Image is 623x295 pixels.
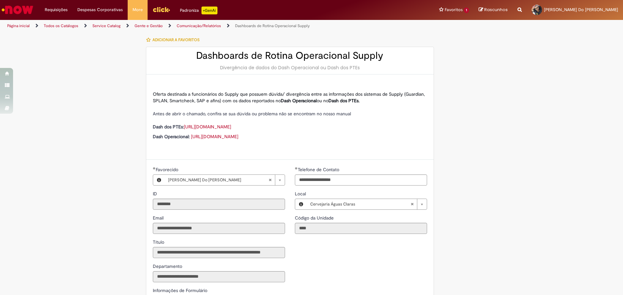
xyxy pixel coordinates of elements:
[152,37,200,42] span: Adicionar a Favoritos
[44,23,78,28] a: Todos os Catálogos
[153,199,285,210] input: ID
[295,167,298,170] span: Obrigatório Preenchido
[7,23,30,28] a: Página inicial
[445,7,463,13] span: Favoritos
[153,223,285,234] input: Email
[153,111,351,117] span: Antes de abrir o chamado, confira se sua dúvida ou problema não se encontram no nosso manual
[77,7,123,13] span: Despesas Corporativas
[281,98,317,104] strong: Dash Operacional
[153,263,184,270] label: Somente leitura - Departamento
[201,7,217,14] p: +GenAi
[265,175,275,185] abbr: Limpar campo Favorecido
[153,191,158,197] span: Somente leitura - ID
[133,7,143,13] span: More
[153,271,285,282] input: Departamento
[153,50,427,61] h2: Dashboards de Rotina Operacional Supply
[135,23,163,28] a: Gente e Gestão
[152,5,170,14] img: click_logo_yellow_360x200.png
[180,7,217,14] div: Padroniza
[153,247,285,258] input: Título
[407,199,417,209] abbr: Limpar campo Local
[177,23,221,28] a: Comunicação/Relatórios
[479,7,508,13] a: Rascunhos
[295,174,427,186] input: Telefone de Contato
[295,191,307,197] span: Local
[307,199,427,209] a: Cervejaria Águas ClarasLimpar campo Local
[295,199,307,209] button: Local, Visualizar este registro Cervejaria Águas Claras
[153,287,207,293] label: Informações de Formulário
[153,215,165,221] label: Somente leitura - Email
[1,3,34,16] img: ServiceNow
[153,190,158,197] label: Somente leitura - ID
[165,175,285,185] a: [PERSON_NAME] Do [PERSON_NAME]Limpar campo Favorecido
[45,7,68,13] span: Requisições
[484,7,508,13] span: Rascunhos
[153,134,190,139] strong: Dash Operacional:
[153,124,184,130] strong: Dash dos PTEs:
[153,239,166,245] label: Somente leitura - Título
[184,124,231,130] a: [URL][DOMAIN_NAME]
[544,7,618,12] span: [PERSON_NAME] Do [PERSON_NAME]
[295,223,427,234] input: Código da Unidade
[235,23,310,28] a: Dashboards de Rotina Operacional Supply
[295,215,335,221] label: Somente leitura - Código da Unidade
[310,199,410,209] span: Cervejaria Águas Claras
[328,98,359,104] strong: Dash dos PTEs.
[168,175,268,185] span: [PERSON_NAME] Do [PERSON_NAME]
[191,134,238,139] a: [URL][DOMAIN_NAME]
[153,91,425,104] span: Oferta destinada a funcionários do Supply que possuem dúvida/ divergência entre as informações do...
[5,20,410,32] ul: Trilhas de página
[156,167,180,172] span: Favorecido, Thiago Vieira Do Carmo
[146,33,203,47] button: Adicionar a Favoritos
[153,64,427,71] div: Divergência de dados do Dash Operacional ou Dash dos PTEs
[153,175,165,185] button: Favorecido, Visualizar este registro Thiago Vieira Do Carmo
[92,23,120,28] a: Service Catalog
[153,167,156,170] span: Obrigatório Preenchido
[464,8,469,13] span: 1
[298,167,341,172] span: Telefone de Contato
